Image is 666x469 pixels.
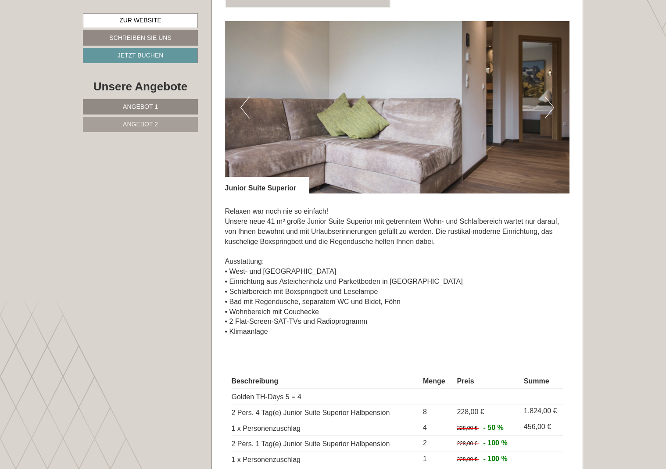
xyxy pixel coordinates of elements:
td: 8 [419,404,453,420]
th: Summe [520,375,563,388]
span: 228,00 € [457,456,477,462]
span: 228,00 € [457,425,477,431]
span: Angebot 1 [123,103,158,110]
div: Unsere Angebote [83,79,198,95]
td: Golden TH-Days 5 = 4 [232,388,419,404]
a: Schreiben Sie uns [83,30,198,46]
th: Beschreibung [232,375,419,388]
td: 1 [419,451,453,467]
p: Relaxen war noch nie so einfach! Unsere neue 41 m² große Junior Suite Superior mit getrenntem Woh... [225,207,570,337]
td: 2 Pers. 4 Tag(e) Junior Suite Superior Halbpension [232,404,419,420]
a: Jetzt buchen [83,48,198,63]
span: - 50 % [483,424,503,431]
td: 1.824,00 € [520,404,563,420]
td: 4 [419,420,453,436]
button: Next [545,97,554,118]
a: Zur Website [83,13,198,28]
td: 1 x Personenzuschlag [232,451,419,467]
td: 1 x Personenzuschlag [232,420,419,436]
th: Preis [453,375,520,388]
span: Angebot 2 [123,121,158,128]
td: 2 [419,436,453,451]
span: - 100 % [483,439,507,447]
td: 456,00 € [520,420,563,436]
button: Previous [240,97,250,118]
td: 2 Pers. 1 Tag(e) Junior Suite Superior Halbpension [232,436,419,451]
span: 228,00 € [457,408,484,415]
div: Junior Suite Superior [225,177,310,193]
img: image [225,21,570,193]
th: Menge [419,375,453,388]
span: 228,00 € [457,440,477,447]
span: - 100 % [483,455,507,462]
